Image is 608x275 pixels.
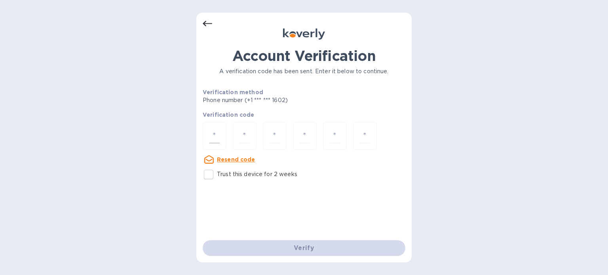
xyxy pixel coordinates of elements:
[203,96,348,104] p: Phone number (+1 *** *** 1602)
[203,67,405,76] p: A verification code has been sent. Enter it below to continue.
[203,47,405,64] h1: Account Verification
[217,170,297,178] p: Trust this device for 2 weeks
[203,89,263,95] b: Verification method
[203,111,405,119] p: Verification code
[217,156,255,163] u: Resend code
